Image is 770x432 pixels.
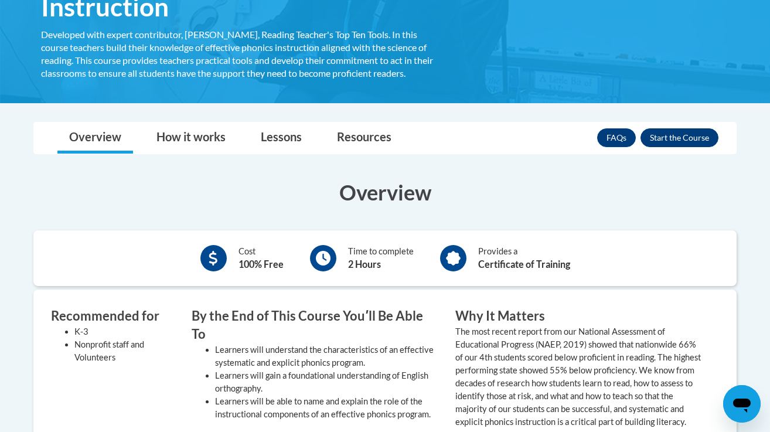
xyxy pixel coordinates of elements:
[325,123,403,154] a: Resources
[348,245,414,271] div: Time to complete
[57,123,133,154] a: Overview
[249,123,314,154] a: Lessons
[145,123,237,154] a: How it works
[215,343,438,369] li: Learners will understand the characteristics of an effective systematic and explicit phonics prog...
[239,245,284,271] div: Cost
[51,307,174,325] h3: Recommended for
[723,385,761,423] iframe: Button to launch messaging window
[33,178,737,207] h3: Overview
[455,307,701,325] h3: Why It Matters
[74,325,174,338] li: K-3
[74,338,174,364] li: Nonprofit staff and Volunteers
[348,258,381,270] b: 2 Hours
[239,258,284,270] b: 100% Free
[478,258,570,270] b: Certificate of Training
[215,369,438,395] li: Learners will gain a foundational understanding of English orthography.
[478,245,570,271] div: Provides a
[192,307,438,343] h3: By the End of This Course Youʹll Be Able To
[41,28,445,80] div: Developed with expert contributor, [PERSON_NAME], Reading Teacher's Top Ten Tools. In this course...
[215,395,438,421] li: Learners will be able to name and explain the role of the instructional components of an effectiv...
[455,326,701,427] value: The most recent report from our National Assessment of Educational Progress (NAEP, 2019) showed t...
[640,128,718,147] button: Enroll
[597,128,636,147] a: FAQs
